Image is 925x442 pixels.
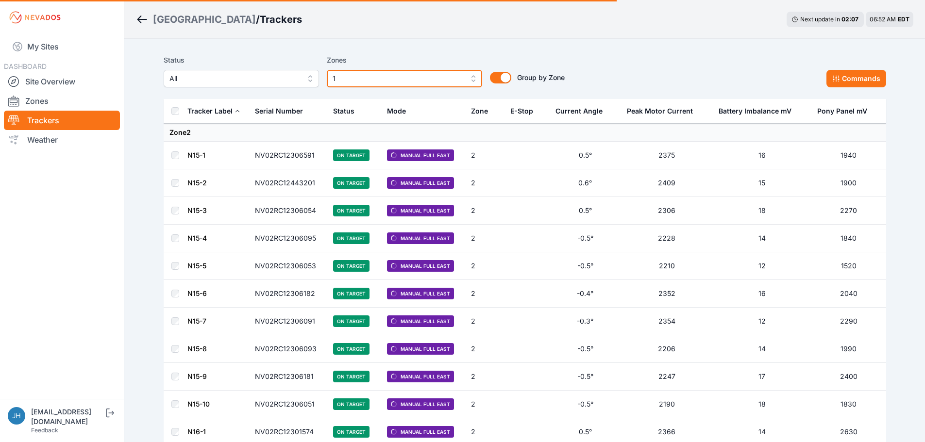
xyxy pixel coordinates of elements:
button: All [164,70,319,87]
span: Manual Full East [387,177,454,189]
td: 15 [713,169,812,197]
td: -0.3° [550,308,621,335]
td: 16 [713,280,812,308]
td: NV02RC12306181 [249,363,328,391]
label: Status [164,54,319,66]
button: Battery Imbalance mV [719,99,799,123]
a: N15-10 [187,400,210,408]
div: E-Stop [510,106,533,116]
button: Commands [826,70,886,87]
td: NV02RC12306093 [249,335,328,363]
td: 2 [465,169,504,197]
td: -0.4° [550,280,621,308]
td: 1520 [811,252,886,280]
td: 2400 [811,363,886,391]
span: On Target [333,260,370,272]
a: N15-3 [187,206,207,214]
span: On Target [333,371,370,382]
td: NV02RC12306051 [249,391,328,418]
span: / [256,13,260,26]
nav: Breadcrumb [136,7,302,32]
td: 0.6° [550,169,621,197]
td: 2040 [811,280,886,308]
div: Tracker Label [187,106,233,116]
span: Manual Full East [387,426,454,438]
td: 2190 [621,391,713,418]
td: 0.5° [550,197,621,225]
a: [GEOGRAPHIC_DATA] [153,13,256,26]
a: My Sites [4,35,120,58]
span: On Target [333,398,370,410]
a: N15-6 [187,289,207,297]
td: NV02RC12306053 [249,252,328,280]
div: Battery Imbalance mV [719,106,791,116]
td: NV02RC12306091 [249,308,328,335]
td: 18 [713,197,812,225]
span: Manual Full East [387,232,454,244]
td: -0.5° [550,225,621,252]
td: 1900 [811,169,886,197]
td: Zone 2 [164,124,886,142]
div: Serial Number [255,106,303,116]
td: 14 [713,225,812,252]
button: E-Stop [510,99,541,123]
img: Nevados [8,10,62,25]
td: 2 [465,142,504,169]
div: Status [333,106,354,116]
button: Pony Panel mV [817,99,875,123]
span: Next update in [800,16,840,23]
td: NV02RC12306591 [249,142,328,169]
a: N15-5 [187,262,206,270]
td: 17 [713,363,812,391]
span: Manual Full East [387,343,454,355]
td: 2375 [621,142,713,169]
h3: Trackers [260,13,302,26]
td: -0.5° [550,252,621,280]
td: 2 [465,363,504,391]
span: Manual Full East [387,398,454,410]
td: 12 [713,308,812,335]
span: All [169,73,300,84]
a: Trackers [4,111,120,130]
td: -0.5° [550,391,621,418]
a: N16-1 [187,427,206,436]
div: [EMAIL_ADDRESS][DOMAIN_NAME] [31,407,104,426]
td: 2 [465,335,504,363]
div: Mode [387,106,406,116]
span: On Target [333,343,370,355]
a: Site Overview [4,72,120,91]
button: Peak Motor Current [627,99,701,123]
td: NV02RC12306054 [249,197,328,225]
button: Zone [471,99,496,123]
a: N15-1 [187,151,205,159]
button: Tracker Label [187,99,240,123]
div: Peak Motor Current [627,106,693,116]
span: DASHBOARD [4,62,47,70]
span: On Target [333,205,370,216]
td: 2 [465,197,504,225]
td: NV02RC12306182 [249,280,328,308]
td: 1990 [811,335,886,363]
td: 2210 [621,252,713,280]
span: On Target [333,149,370,161]
div: Zone [471,106,488,116]
td: 14 [713,335,812,363]
button: Serial Number [255,99,311,123]
span: Manual Full East [387,260,454,272]
a: Zones [4,91,120,111]
td: 2352 [621,280,713,308]
td: -0.5° [550,335,621,363]
a: N15-8 [187,344,207,353]
td: NV02RC12443201 [249,169,328,197]
td: NV02RC12306095 [249,225,328,252]
button: Mode [387,99,414,123]
td: 2228 [621,225,713,252]
td: 2 [465,391,504,418]
td: 18 [713,391,812,418]
span: On Target [333,177,370,189]
td: 1940 [811,142,886,169]
button: 1 [327,70,482,87]
a: N15-4 [187,234,207,242]
td: -0.5° [550,363,621,391]
a: Feedback [31,426,58,434]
